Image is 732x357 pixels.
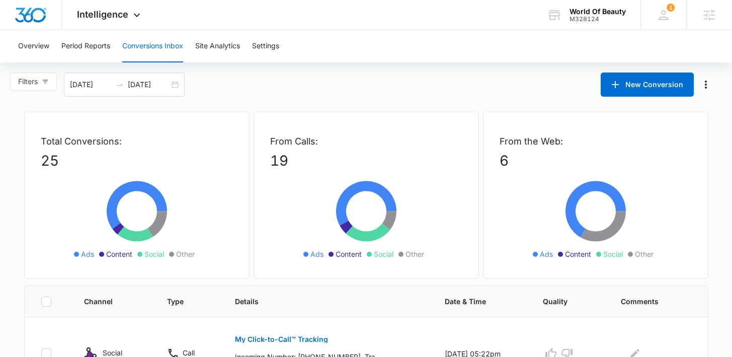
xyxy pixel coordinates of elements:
[601,73,694,97] button: New Conversion
[128,79,170,90] input: End date
[667,4,675,12] span: 1
[603,249,623,259] span: Social
[270,134,462,148] p: From Calls:
[635,249,654,259] span: Other
[570,8,626,16] div: account name
[621,296,677,307] span: Comments
[116,81,124,89] span: to
[310,249,323,259] span: Ads
[122,30,183,62] button: Conversions Inbox
[252,30,279,62] button: Settings
[81,249,94,259] span: Ads
[61,30,110,62] button: Period Reports
[698,77,714,93] button: Manage Numbers
[116,81,124,89] span: swap-right
[374,249,393,259] span: Social
[84,296,128,307] span: Channel
[10,73,57,91] button: Filters
[540,249,553,259] span: Ads
[667,4,675,12] div: notifications count
[77,9,128,20] span: Intelligence
[565,249,591,259] span: Content
[445,296,504,307] span: Date & Time
[405,249,424,259] span: Other
[500,134,692,148] p: From the Web:
[144,249,164,259] span: Social
[70,79,112,90] input: Start date
[176,249,195,259] span: Other
[18,30,49,62] button: Overview
[235,327,328,351] button: My Click-to-Call™ Tracking
[235,336,328,343] p: My Click-to-Call™ Tracking
[167,296,196,307] span: Type
[41,150,233,171] p: 25
[570,16,626,23] div: account id
[500,150,692,171] p: 6
[336,249,362,259] span: Content
[106,249,132,259] span: Content
[543,296,582,307] span: Quality
[195,30,240,62] button: Site Analytics
[41,134,233,148] p: Total Conversions:
[270,150,462,171] p: 19
[18,76,38,87] span: Filters
[235,296,406,307] span: Details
